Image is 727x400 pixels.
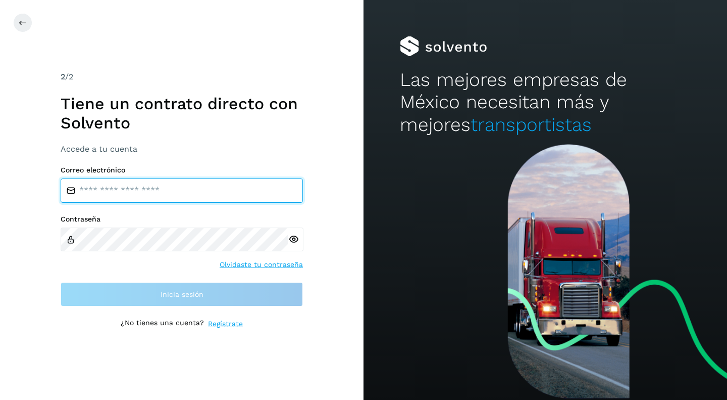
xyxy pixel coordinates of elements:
[208,319,243,329] a: Regístrate
[61,94,303,133] h1: Tiene un contrato directo con Solvento
[61,166,303,174] label: Correo electrónico
[220,259,303,270] a: Olvidaste tu contraseña
[121,319,204,329] p: ¿No tienes una cuenta?
[161,291,203,298] span: Inicia sesión
[61,215,303,224] label: Contraseña
[61,282,303,306] button: Inicia sesión
[61,71,303,83] div: /2
[400,69,691,136] h2: Las mejores empresas de México necesitan más y mejores
[61,144,303,154] h3: Accede a tu cuenta
[471,114,592,136] span: transportistas
[61,72,65,81] span: 2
